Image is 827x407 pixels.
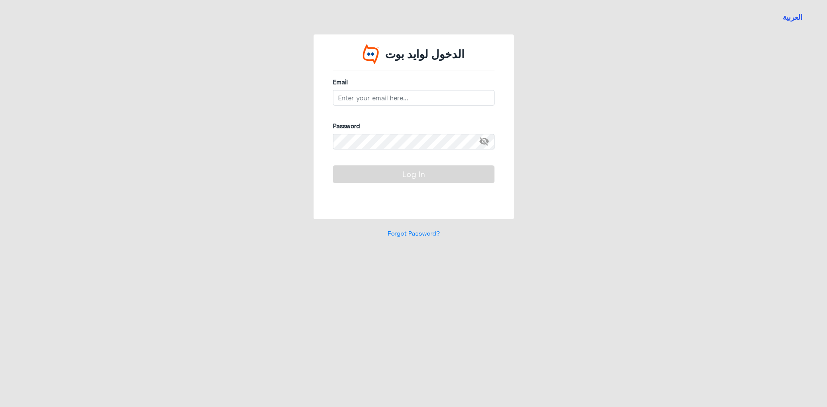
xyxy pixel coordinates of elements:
[333,165,494,183] button: Log In
[333,78,494,87] label: Email
[388,230,440,237] a: Forgot Password?
[777,6,808,28] a: تغيير اللغة
[363,44,379,64] img: Widebot Logo
[479,134,494,149] span: visibility_off
[333,90,494,106] input: Enter your email here...
[385,46,464,62] p: الدخول لوايد بوت
[783,12,802,23] button: العربية
[333,121,494,130] label: Password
